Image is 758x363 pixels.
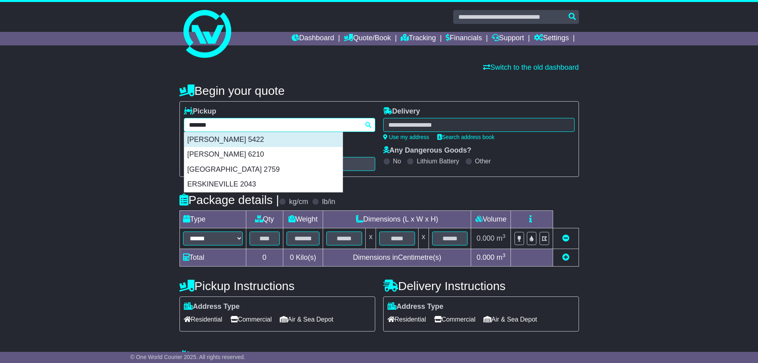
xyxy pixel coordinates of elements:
[344,32,391,45] a: Quote/Book
[562,253,569,261] a: Add new item
[323,249,471,267] td: Dimensions in Centimetre(s)
[437,134,495,140] a: Search address book
[184,162,343,177] div: [GEOGRAPHIC_DATA] 2759
[383,146,472,155] label: Any Dangerous Goods?
[497,253,506,261] span: m
[179,211,246,228] td: Type
[184,147,343,162] div: [PERSON_NAME] 6210
[483,63,579,71] a: Switch to the old dashboard
[366,228,376,249] td: x
[179,349,579,363] h4: Warranty & Insurance
[475,157,491,165] label: Other
[562,234,569,242] a: Remove this item
[492,32,524,45] a: Support
[383,279,579,292] h4: Delivery Instructions
[483,313,537,326] span: Air & Sea Depot
[184,107,216,116] label: Pickup
[246,249,283,267] td: 0
[383,107,420,116] label: Delivery
[290,253,294,261] span: 0
[477,253,495,261] span: 0.000
[184,302,240,311] label: Address Type
[497,234,506,242] span: m
[280,313,333,326] span: Air & Sea Depot
[246,211,283,228] td: Qty
[503,233,506,239] sup: 3
[179,249,246,267] td: Total
[131,354,246,360] span: © One World Courier 2025. All rights reserved.
[179,279,375,292] h4: Pickup Instructions
[446,32,482,45] a: Financials
[383,134,429,140] a: Use my address
[289,198,308,206] label: kg/cm
[184,132,343,147] div: [PERSON_NAME] 5422
[434,313,475,326] span: Commercial
[283,249,323,267] td: Kilo(s)
[388,302,444,311] label: Address Type
[471,211,511,228] td: Volume
[292,32,334,45] a: Dashboard
[184,177,343,192] div: ERSKINEVILLE 2043
[417,157,459,165] label: Lithium Battery
[534,32,569,45] a: Settings
[179,193,279,206] h4: Package details |
[184,118,375,132] typeahead: Please provide city
[179,84,579,97] h4: Begin your quote
[401,32,436,45] a: Tracking
[418,228,429,249] td: x
[477,234,495,242] span: 0.000
[184,313,222,326] span: Residential
[283,211,323,228] td: Weight
[388,313,426,326] span: Residential
[393,157,401,165] label: No
[503,252,506,258] sup: 3
[322,198,335,206] label: lb/in
[323,211,471,228] td: Dimensions (L x W x H)
[230,313,272,326] span: Commercial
